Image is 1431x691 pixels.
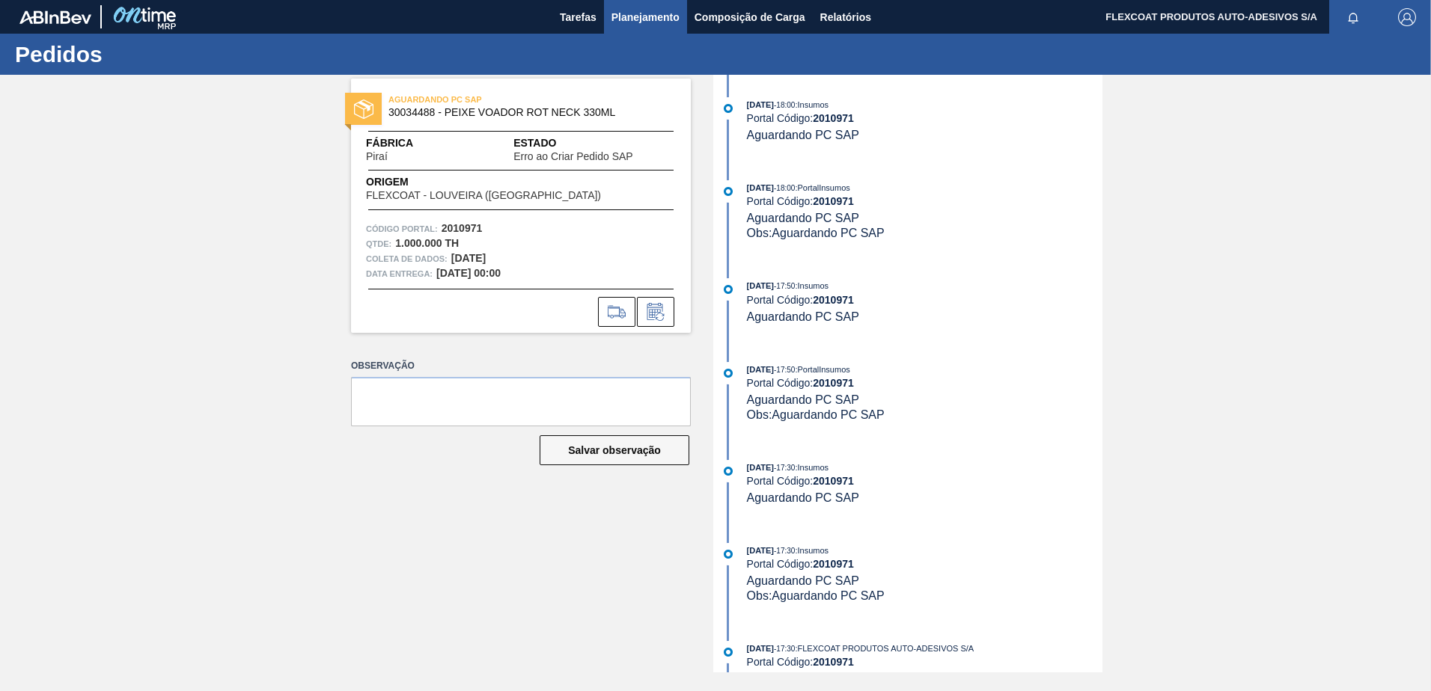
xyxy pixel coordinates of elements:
strong: 2010971 [813,112,854,124]
span: Fábrica [366,135,435,151]
span: : Insumos [795,463,829,472]
img: atual [724,648,733,657]
span: : PortalInsumos [795,365,849,374]
span: Obs: Aguardando PC SAP [747,227,885,239]
img: estado [354,99,373,119]
span: - 18:00 [774,101,795,109]
span: Data entrega: [366,266,433,281]
div: Portal Código: [747,294,1102,306]
span: Aguardando PC SAP [747,310,859,323]
span: - 17:30 [774,464,795,472]
strong: 2010971 [813,195,854,207]
img: atual [724,467,733,476]
span: Planejamento [611,8,680,26]
span: Aguardando PC SAP [747,574,859,587]
span: Erro ao Criar Pedido SAP [513,151,633,162]
span: Aguardando PC SAP [747,129,859,141]
span: : PortalInsumos [795,183,849,192]
span: : Insumos [795,100,829,109]
img: atual [724,369,733,378]
span: Qtde : [366,236,391,251]
span: - 17:50 [774,282,795,290]
span: - 18:00 [774,184,795,192]
label: Observação [351,355,691,377]
div: Portal Código: [747,558,1102,570]
span: Origem [366,174,644,190]
span: Relatórios [820,8,871,26]
button: Salvar observação [540,435,689,465]
h1: Pedidos [15,46,281,63]
span: : Insumos [795,546,829,555]
span: Piraí [366,151,388,162]
div: Portal Código: [747,377,1102,389]
span: AGUARDANDO PC SAP [388,92,598,107]
span: Aguardando PC SAP [747,393,859,406]
strong: 2010971 [813,294,854,306]
strong: 2010971 [813,558,854,570]
img: TNhmsLtSVTkK8tSr43FrP2fwEKptu5GPRR3wAAAABJRU5ErkJggg== [19,10,91,24]
span: 30034488 - ROT NECK FLYING FISH 330ML [388,107,660,118]
span: [DATE] [747,183,774,192]
span: Tarefas [560,8,596,26]
span: [DATE] [747,546,774,555]
span: Composição de Carga [695,8,805,26]
span: Aguardando PC SAP [747,491,859,504]
button: Notificações [1329,7,1377,28]
img: atual [724,285,733,294]
div: Portal Código: [747,656,1102,668]
span: : Insumos [795,281,829,290]
span: [DATE] [747,644,774,653]
img: atual [724,187,733,196]
span: - 17:50 [774,366,795,374]
strong: [DATE] [451,252,486,264]
span: - 17:30 [774,547,795,555]
img: Logout [1398,8,1416,26]
div: Portal Código: [747,475,1102,487]
span: Estado [513,135,676,151]
div: Portal Código: [747,195,1102,207]
span: - 17:30 [774,645,795,653]
img: atual [724,104,733,113]
strong: 2010971 [813,377,854,389]
span: FLEXCOAT - LOUVEIRA ([GEOGRAPHIC_DATA]) [366,190,601,201]
div: Portal Código: [747,112,1102,124]
span: Obs: Aguardando PC SAP [747,589,885,602]
span: Obs: Aguardando PC SAP [747,408,885,421]
img: atual [724,550,733,559]
span: Coleta de dados: [366,251,448,266]
strong: 2010971 [813,475,854,487]
strong: 2010971 [813,656,854,668]
strong: 2010971 [442,222,483,234]
div: Informar alteração no pedido [637,297,674,327]
span: [DATE] [747,463,774,472]
strong: [DATE] 00:00 [436,267,501,279]
font: Código Portal: [366,224,438,233]
div: Ir para Composição de Carga [598,297,635,327]
span: [DATE] [747,281,774,290]
span: [DATE] [747,365,774,374]
span: [DATE] [747,100,774,109]
strong: 1.000.000 TH [395,237,459,249]
span: : FLEXCOAT PRODUTOS AUTO-ADESIVOS S/A [795,644,974,653]
span: Aguardando PC SAP [747,212,859,224]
